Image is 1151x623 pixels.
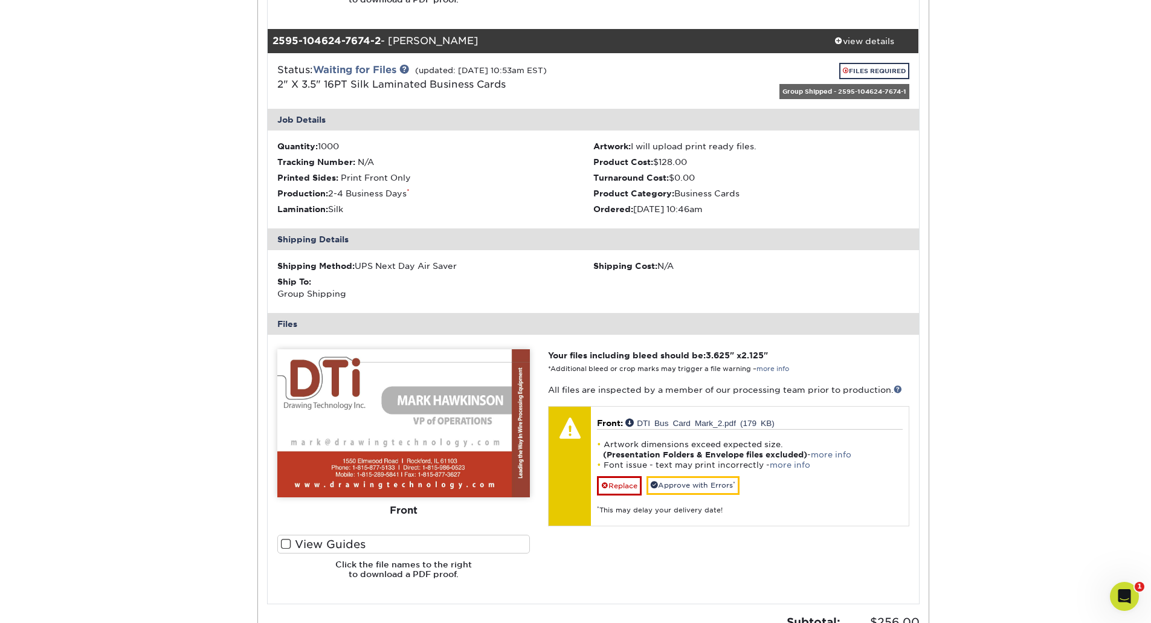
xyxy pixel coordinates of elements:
[277,535,530,554] label: View Guides
[277,141,318,151] strong: Quantity:
[593,260,909,272] div: N/A
[277,173,338,182] strong: Printed Sides:
[593,203,909,215] li: [DATE] 10:46am
[277,260,593,272] div: UPS Next Day Air Saver
[593,173,669,182] strong: Turnaround Cost:
[593,156,909,168] li: $128.00
[810,34,919,47] div: view details
[277,276,593,300] div: Group Shipping
[277,79,506,90] a: 2" X 3.5" 16PT Silk Laminated Business Cards
[268,29,810,53] div: - [PERSON_NAME]
[597,495,902,515] div: This may delay your delivery date!
[268,63,701,97] div: Status:
[277,187,593,199] li: 2-4 Business Days
[268,228,919,250] div: Shipping Details
[706,350,730,360] span: 3.625
[597,439,902,460] li: Artwork dimensions exceed expected size. -
[341,173,411,182] span: Print Front Only
[646,476,740,495] a: Approve with Errors*
[811,450,851,459] a: more info
[593,157,653,167] strong: Product Cost:
[358,157,374,167] span: N/A
[593,187,909,199] li: Business Cards
[593,204,633,214] strong: Ordered:
[272,35,381,47] strong: 2595-104624-7674-2
[597,476,642,495] a: Replace
[277,560,530,589] h6: Click the file names to the right to download a PDF proof.
[313,64,396,76] a: Waiting for Files
[741,350,764,360] span: 2.125
[415,66,547,75] small: (updated: [DATE] 10:53am EST)
[779,84,909,99] div: Group Shipped - 2595-104624-7674-1
[277,157,355,167] strong: Tracking Number:
[593,140,909,152] li: I will upload print ready files.
[770,460,810,470] a: more info
[268,313,919,335] div: Files
[277,189,328,198] strong: Production:
[1110,582,1139,611] iframe: Intercom live chat
[597,460,902,470] li: Font issue - text may print incorrectly -
[277,277,311,286] strong: Ship To:
[548,384,909,396] p: All files are inspected by a member of our processing team prior to production.
[277,140,593,152] li: 1000
[810,29,919,53] a: view details
[603,450,807,459] strong: (Presentation Folders & Envelope files excluded)
[756,365,789,373] a: more info
[277,203,593,215] li: Silk
[593,189,674,198] strong: Product Category:
[593,141,631,151] strong: Artwork:
[839,63,909,79] a: FILES REQUIRED
[268,109,919,131] div: Job Details
[593,261,657,271] strong: Shipping Cost:
[548,365,789,373] small: *Additional bleed or crop marks may trigger a file warning –
[597,418,623,428] span: Front:
[593,172,909,184] li: $0.00
[625,418,775,427] a: DTI Bus Card Mark_2.pdf (179 KB)
[1135,582,1144,592] span: 1
[277,497,530,524] div: Front
[277,204,328,214] strong: Lamination:
[277,261,355,271] strong: Shipping Method:
[548,350,768,360] strong: Your files including bleed should be: " x "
